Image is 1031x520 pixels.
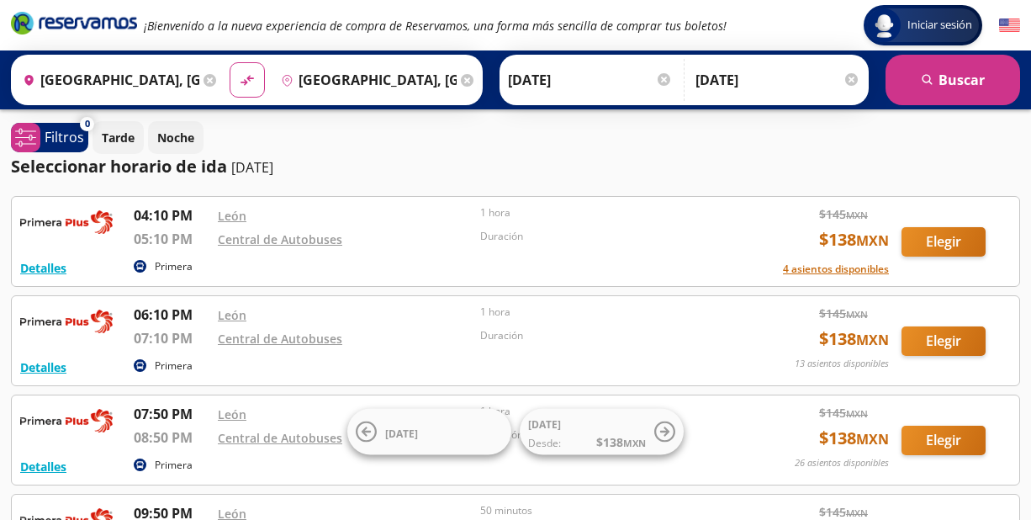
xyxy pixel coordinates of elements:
p: Tarde [102,129,135,146]
p: Primera [155,458,193,473]
input: Buscar Origen [16,59,199,101]
a: Central de Autobuses [218,231,342,247]
p: 50 minutos [480,503,734,518]
small: MXN [846,507,868,519]
p: [DATE] [231,157,273,178]
button: 4 asientos disponibles [783,262,889,277]
button: Tarde [93,121,144,154]
p: 04:10 PM [134,205,209,226]
button: Elegir [901,326,986,356]
p: 05:10 PM [134,229,209,249]
button: Detalles [20,458,66,475]
button: Detalles [20,358,66,376]
span: $ 138 [596,433,646,451]
span: $ 138 [819,227,889,252]
img: RESERVAMOS [20,305,113,338]
p: 13 asientos disponibles [795,357,889,371]
span: $ 145 [819,305,868,322]
input: Buscar Destino [274,59,457,101]
small: MXN [856,331,889,349]
p: 07:10 PM [134,328,209,348]
img: RESERVAMOS [20,205,113,239]
span: $ 145 [819,404,868,422]
span: Iniciar sesión [901,17,979,34]
i: Brand Logo [11,10,137,35]
small: MXN [856,430,889,448]
a: Central de Autobuses [218,430,342,446]
button: Elegir [901,227,986,257]
span: Desde: [528,436,561,451]
small: MXN [846,308,868,321]
p: 1 hora [480,205,734,220]
small: MXN [846,407,868,420]
span: [DATE] [385,426,418,440]
button: [DATE] [347,409,511,455]
p: 26 asientos disponibles [795,456,889,470]
p: 07:50 PM [134,404,209,424]
a: León [218,406,246,422]
button: Noche [148,121,204,154]
p: Seleccionar horario de ida [11,154,227,179]
p: 1 hora [480,305,734,320]
a: Central de Autobuses [218,331,342,347]
p: Primera [155,259,193,274]
button: Buscar [886,55,1020,105]
p: Filtros [45,127,84,147]
p: Primera [155,358,193,374]
a: León [218,208,246,224]
em: ¡Bienvenido a la nueva experiencia de compra de Reservamos, una forma más sencilla de comprar tus... [144,18,727,34]
button: Detalles [20,259,66,277]
span: 0 [85,117,90,131]
input: Elegir Fecha [508,59,673,101]
p: 06:10 PM [134,305,209,325]
span: $ 138 [819,426,889,451]
p: 1 hora [480,404,734,419]
small: MXN [623,437,646,449]
p: Duración [480,328,734,343]
a: León [218,307,246,323]
p: Noche [157,129,194,146]
small: MXN [846,209,868,221]
p: Duración [480,229,734,244]
img: RESERVAMOS [20,404,113,438]
p: 08:50 PM [134,427,209,448]
a: Brand Logo [11,10,137,40]
small: MXN [856,231,889,250]
span: [DATE] [528,417,561,432]
span: $ 145 [819,205,868,223]
button: [DATE]Desde:$138MXN [520,409,684,455]
button: 0Filtros [11,123,88,152]
button: English [999,15,1020,36]
input: Opcional [695,59,860,101]
span: $ 138 [819,326,889,352]
button: Elegir [901,426,986,455]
